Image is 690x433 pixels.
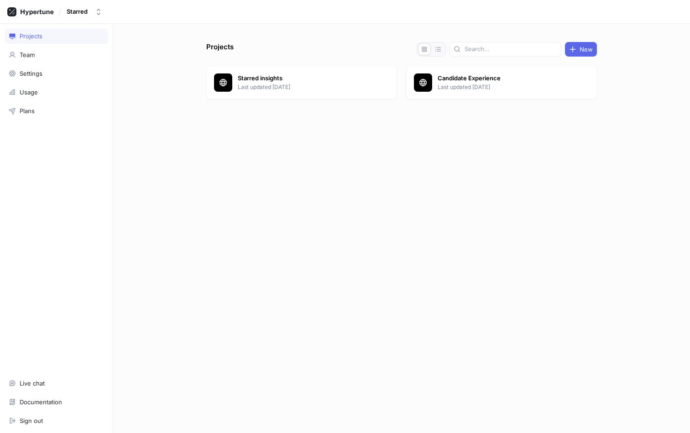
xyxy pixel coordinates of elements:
[580,47,593,52] span: New
[438,74,570,83] p: Candidate Experience
[20,70,42,77] div: Settings
[20,51,35,58] div: Team
[438,83,570,91] p: Last updated [DATE]
[20,107,35,115] div: Plans
[565,42,597,57] button: New
[20,32,42,40] div: Projects
[20,398,62,406] div: Documentation
[238,83,370,91] p: Last updated [DATE]
[238,74,370,83] p: Starred insights
[5,47,108,63] a: Team
[206,42,234,57] p: Projects
[63,4,106,19] button: Starred
[67,8,88,16] div: Starred
[20,417,43,424] div: Sign out
[5,103,108,119] a: Plans
[5,84,108,100] a: Usage
[5,28,108,44] a: Projects
[465,45,557,54] input: Search...
[5,394,108,410] a: Documentation
[20,89,38,96] div: Usage
[5,66,108,81] a: Settings
[20,380,45,387] div: Live chat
